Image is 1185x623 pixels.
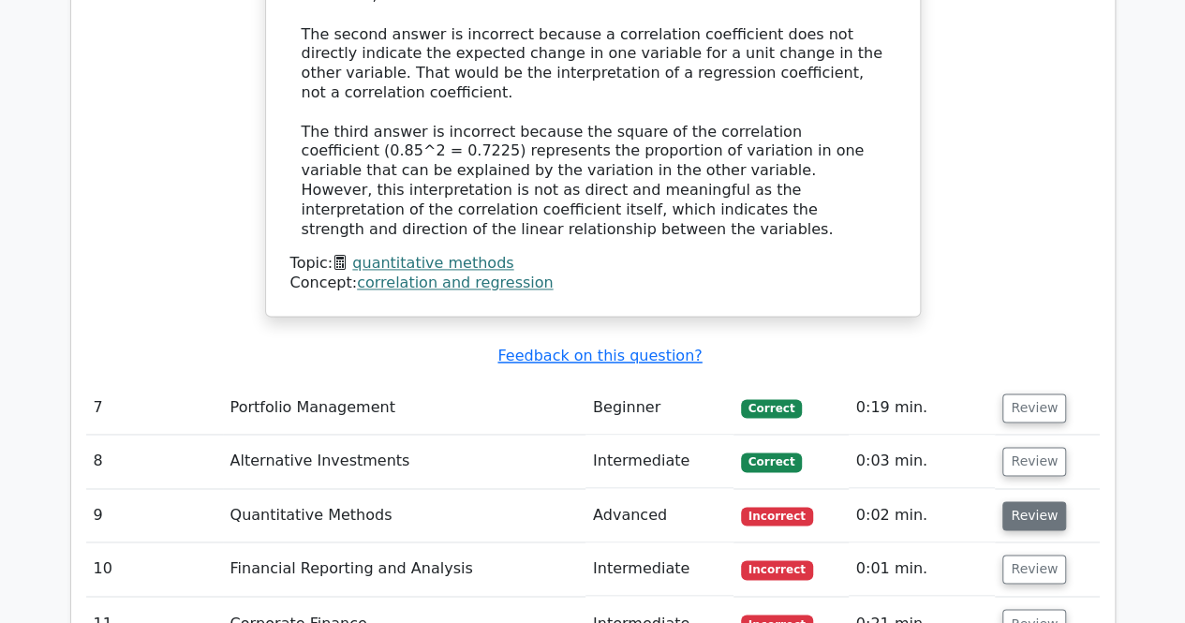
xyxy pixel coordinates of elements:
td: 0:01 min. [849,542,996,596]
button: Review [1002,393,1066,423]
td: 9 [86,489,223,542]
td: Intermediate [585,542,733,596]
td: 0:19 min. [849,381,996,435]
span: Incorrect [741,507,813,526]
td: 0:03 min. [849,435,996,488]
span: Incorrect [741,560,813,579]
button: Review [1002,447,1066,476]
td: Portfolio Management [223,381,585,435]
div: Topic: [290,254,896,274]
button: Review [1002,501,1066,530]
td: 7 [86,381,223,435]
td: Financial Reporting and Analysis [223,542,585,596]
button: Review [1002,555,1066,584]
td: Quantitative Methods [223,489,585,542]
td: 10 [86,542,223,596]
td: 0:02 min. [849,489,996,542]
a: Feedback on this question? [497,347,702,364]
td: 8 [86,435,223,488]
td: Beginner [585,381,733,435]
td: Advanced [585,489,733,542]
td: Alternative Investments [223,435,585,488]
span: Correct [741,452,802,471]
a: correlation and regression [357,274,553,291]
td: Intermediate [585,435,733,488]
div: Concept: [290,274,896,293]
a: quantitative methods [352,254,513,272]
span: Correct [741,399,802,418]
